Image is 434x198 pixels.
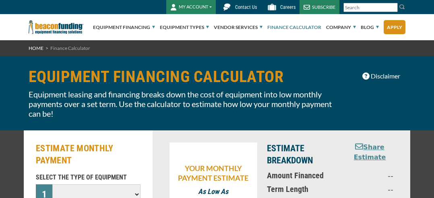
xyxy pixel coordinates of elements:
[235,4,257,10] span: Contact Us
[174,163,253,183] p: YOUR MONTHLY PAYMENT ESTIMATE
[346,171,393,180] p: --
[357,68,405,84] button: Disclaimer
[29,45,43,51] a: HOME
[267,14,321,40] a: Finance Calculator
[214,14,262,40] a: Vendor Services
[389,4,396,11] a: Clear search text
[361,14,379,40] a: Blog
[267,171,337,180] p: Amount Financed
[36,173,141,182] p: SELECT THE TYPE OF EQUIPMENT
[280,4,296,10] span: Careers
[384,20,405,34] a: Apply
[93,14,155,40] a: Equipment Financing
[50,45,90,51] span: Finance Calculator
[29,68,341,85] h1: EQUIPMENT FINANCING CALCULATOR
[267,184,337,194] p: Term Length
[343,3,398,12] input: Search
[326,14,356,40] a: Company
[267,142,337,167] p: ESTIMATE BREAKDOWN
[29,14,83,40] img: Beacon Funding Corporation logo
[371,71,400,81] span: Disclaimer
[160,14,209,40] a: Equipment Types
[29,89,341,118] p: Equipment leasing and financing breaks down the cost of equipment into low monthly payments over ...
[346,142,393,162] button: Share Estimate
[399,4,405,10] img: Search
[174,187,253,196] p: As Low As
[346,184,393,194] p: --
[36,142,141,167] h2: ESTIMATE MONTHLY PAYMENT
